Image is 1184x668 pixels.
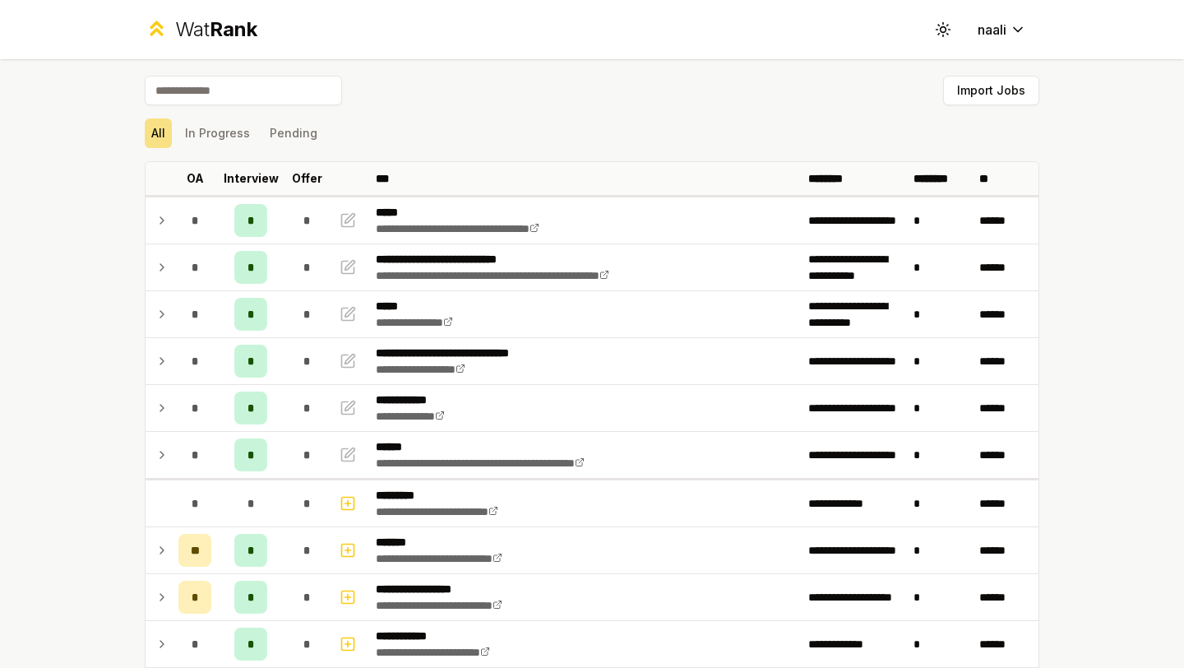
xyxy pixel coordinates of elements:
span: naali [978,20,1006,39]
a: WatRank [145,16,257,43]
button: Import Jobs [943,76,1039,105]
button: naali [964,15,1039,44]
p: Offer [292,170,322,187]
span: Rank [210,17,257,41]
div: Wat [175,16,257,43]
button: All [145,118,172,148]
p: Interview [224,170,279,187]
p: OA [187,170,204,187]
button: Pending [263,118,324,148]
button: In Progress [178,118,257,148]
